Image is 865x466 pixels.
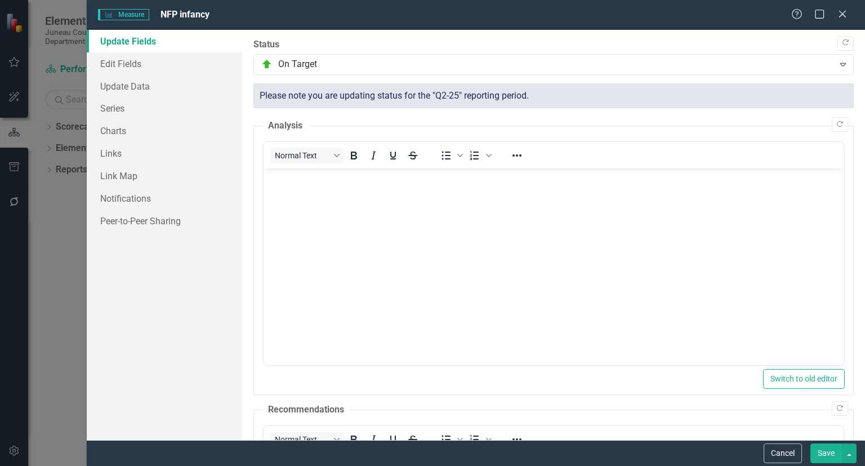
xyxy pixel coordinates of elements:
button: Strikethrough [403,432,422,447]
button: Reveal or hide additional toolbar items [507,432,527,447]
span: NFP infancy [160,9,209,20]
a: Notifications [87,187,242,210]
button: Italic [364,148,383,163]
div: Numbered list [465,148,493,163]
a: Update Data [87,75,242,97]
label: Status [253,38,854,51]
div: Bullet list [436,432,465,447]
button: Underline [384,148,403,163]
button: Save [810,443,842,463]
a: Links [87,142,242,165]
legend: Recommendations [262,403,350,416]
iframe: Rich Text Area. Press ALT-0 for help. [264,168,844,365]
div: Bullet list [436,148,465,163]
span: Measure [98,9,149,20]
button: Bold [344,432,363,447]
span: Normal Text [275,151,330,160]
button: Bold [344,148,363,163]
a: Charts [87,119,242,142]
button: Italic [364,432,383,447]
button: Strikethrough [403,148,422,163]
button: Reveal or hide additional toolbar items [507,148,527,163]
div: Numbered list [465,432,493,447]
a: Peer-to-Peer Sharing [87,210,242,232]
a: Update Fields [87,30,242,52]
button: Underline [384,432,403,447]
button: Cancel [764,443,802,463]
button: Switch to old editor [763,369,845,389]
a: Edit Fields [87,52,242,75]
legend: Analysis [262,119,308,132]
div: Please note you are updating status for the "Q2-25" reporting period. [253,83,854,109]
span: Normal Text [275,435,330,444]
button: Block Normal Text [270,432,344,447]
a: Series [87,97,242,119]
button: Block Normal Text [270,148,344,163]
a: Link Map [87,165,242,187]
